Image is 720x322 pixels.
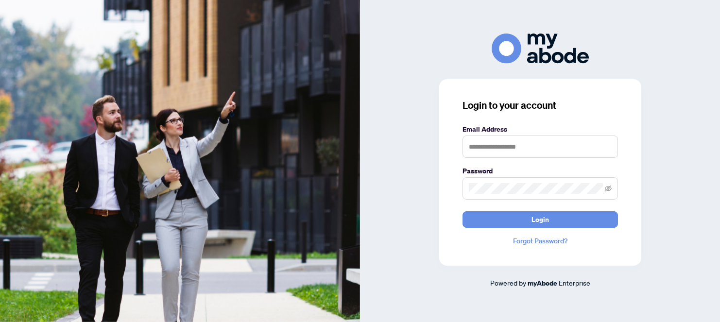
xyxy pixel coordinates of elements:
button: Login [463,211,618,228]
span: Enterprise [559,278,590,287]
span: Powered by [490,278,526,287]
label: Password [463,166,618,176]
img: ma-logo [492,34,589,63]
a: Forgot Password? [463,236,618,246]
span: Login [531,212,549,227]
h3: Login to your account [463,99,618,112]
a: myAbode [528,278,557,288]
label: Email Address [463,124,618,135]
span: eye-invisible [605,185,612,192]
